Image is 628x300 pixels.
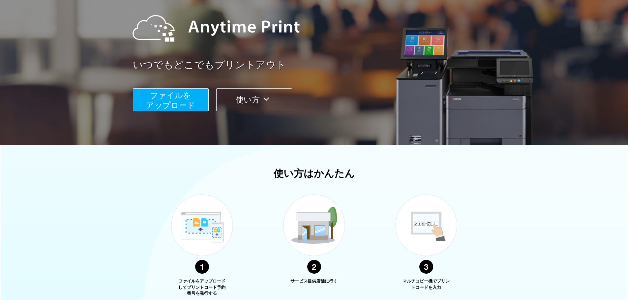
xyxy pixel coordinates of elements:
[133,58,512,72] a: いつでもどこでもプリントアウト
[402,278,451,290] p: マルチコピー機でプリントコードを入力
[289,278,339,285] p: サービス提供店舗に行く
[177,278,227,297] p: ファイルをアップロードしてプリントコード予約番号を発行する
[146,91,195,110] span: ファイルを ​​アップロード
[133,88,209,111] button: ファイルを​​アップロード
[216,88,292,111] button: 使い方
